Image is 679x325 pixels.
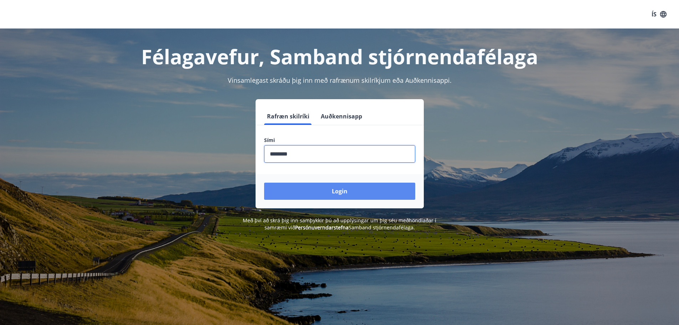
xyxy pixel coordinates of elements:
[264,108,312,125] button: Rafræn skilríki
[295,224,349,231] a: Persónuverndarstefna
[92,43,588,70] h1: Félagavefur, Samband stjórnendafélaga
[648,8,670,21] button: ÍS
[318,108,365,125] button: Auðkennisapp
[243,217,436,231] span: Með því að skrá þig inn samþykkir þú að upplýsingar um þig séu meðhöndlaðar í samræmi við Samband...
[264,137,415,144] label: Sími
[228,76,452,85] span: Vinsamlegast skráðu þig inn með rafrænum skilríkjum eða Auðkennisappi.
[264,183,415,200] button: Login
